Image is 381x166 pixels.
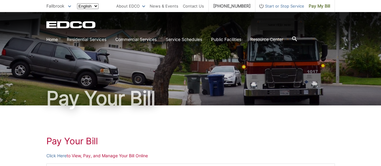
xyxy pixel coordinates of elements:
[150,3,178,9] a: News & Events
[46,3,64,8] span: Fallbrook
[115,36,157,43] a: Commercial Services
[46,136,335,146] h1: Pay Your Bill
[183,3,204,9] a: Contact Us
[46,89,335,108] h1: Pay Your Bill
[250,36,283,43] a: Resource Center
[67,36,106,43] a: Residential Services
[211,36,241,43] a: Public Facilities
[46,152,67,159] a: Click Here
[116,3,145,9] a: About EDCO
[46,152,335,159] p: to View, Pay, and Manage Your Bill Online
[309,3,330,9] span: Pay My Bill
[77,3,98,9] select: Select a language
[46,36,58,43] a: Home
[166,36,202,43] a: Service Schedules
[46,21,96,28] a: EDCD logo. Return to the homepage.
